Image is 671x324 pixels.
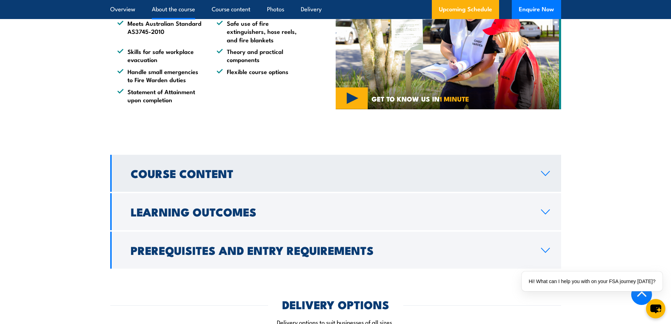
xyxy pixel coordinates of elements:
[217,67,303,84] li: Flexible course options
[217,19,303,44] li: Safe use of fire extinguishers, hose reels, and fire blankets
[646,299,665,318] button: chat-button
[131,168,530,178] h2: Course Content
[117,19,204,44] li: Meets Australian Standard AS3745-2010
[117,47,204,64] li: Skills for safe workplace evacuation
[440,93,469,104] strong: 1 MINUTE
[131,207,530,216] h2: Learning Outcomes
[217,47,303,64] li: Theory and practical components
[282,299,389,309] h2: DELIVERY OPTIONS
[110,193,561,230] a: Learning Outcomes
[131,245,530,255] h2: Prerequisites and Entry Requirements
[522,271,663,291] div: Hi! What can I help you with on your FSA journey [DATE]?
[117,87,204,104] li: Statement of Attainment upon completion
[110,155,561,192] a: Course Content
[372,96,469,102] span: GET TO KNOW US IN
[110,232,561,269] a: Prerequisites and Entry Requirements
[117,67,204,84] li: Handle small emergencies to Fire Warden duties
